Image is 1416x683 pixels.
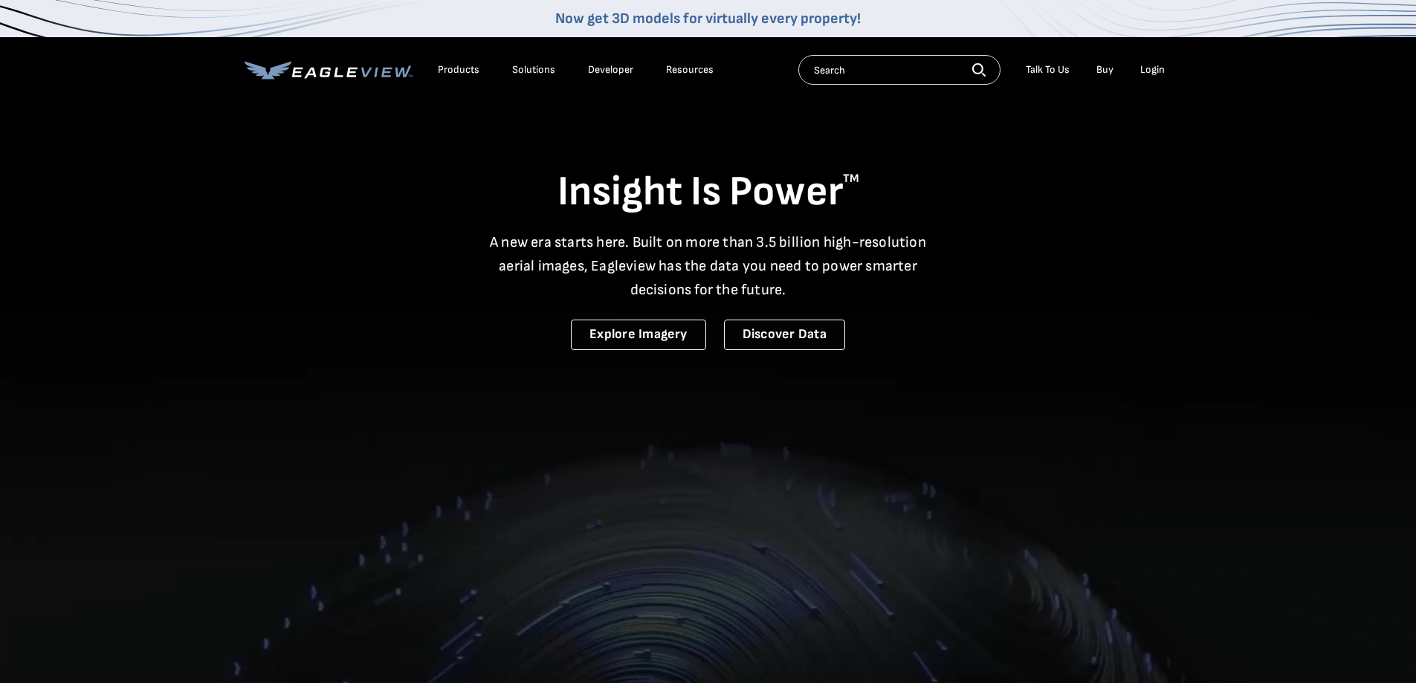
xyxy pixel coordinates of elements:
a: Now get 3D models for virtually every property! [555,10,861,27]
div: Talk To Us [1026,63,1070,77]
p: A new era starts here. Built on more than 3.5 billion high-resolution aerial images, Eagleview ha... [481,230,936,302]
sup: TM [843,172,859,186]
a: Discover Data [724,320,845,350]
a: Buy [1096,63,1113,77]
h1: Insight Is Power [245,166,1172,219]
input: Search [798,55,1000,85]
div: Products [438,63,479,77]
div: Login [1140,63,1165,77]
a: Developer [588,63,633,77]
div: Solutions [512,63,555,77]
a: Explore Imagery [571,320,706,350]
div: Resources [666,63,714,77]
